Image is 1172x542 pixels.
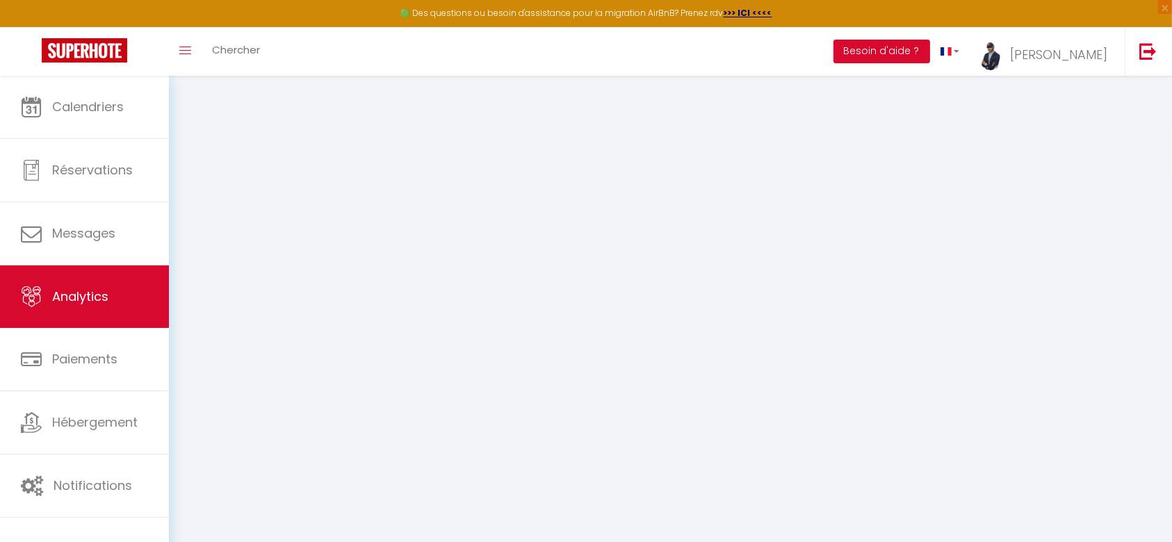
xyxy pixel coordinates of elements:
[52,413,138,431] span: Hébergement
[724,7,772,19] a: >>> ICI <<<<
[212,42,260,57] span: Chercher
[42,38,127,63] img: Super Booking
[54,477,132,494] span: Notifications
[52,350,117,368] span: Paiements
[833,40,930,63] button: Besoin d'aide ?
[980,40,1001,70] img: ...
[52,288,108,305] span: Analytics
[1139,42,1157,60] img: logout
[1010,46,1107,63] span: [PERSON_NAME]
[52,224,115,242] span: Messages
[52,161,133,179] span: Réservations
[970,27,1125,76] a: ... [PERSON_NAME]
[202,27,270,76] a: Chercher
[52,98,124,115] span: Calendriers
